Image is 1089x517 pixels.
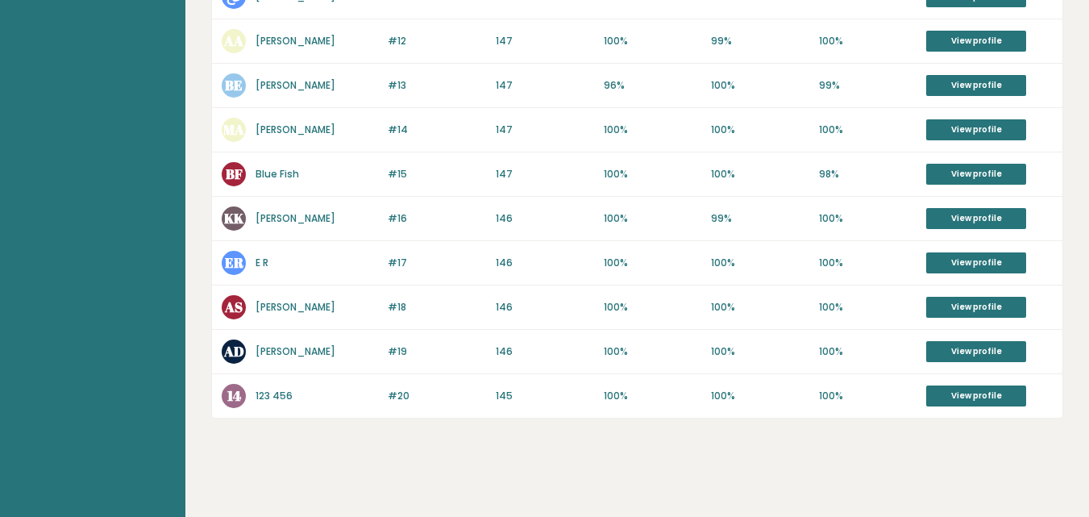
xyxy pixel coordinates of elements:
a: [PERSON_NAME] [256,300,335,314]
text: MA [223,120,244,139]
p: 100% [711,256,809,270]
p: 146 [496,344,594,359]
p: #19 [388,344,486,359]
p: #16 [388,211,486,226]
p: 100% [711,123,809,137]
text: AA [223,31,243,50]
p: 100% [819,300,917,315]
p: 100% [819,211,917,226]
text: BE [225,76,243,94]
p: 100% [604,211,702,226]
p: 100% [604,34,702,48]
a: View profile [926,341,1026,362]
p: 146 [496,211,594,226]
a: [PERSON_NAME] [256,34,335,48]
p: 100% [604,344,702,359]
p: 147 [496,34,594,48]
p: 99% [711,211,809,226]
a: View profile [926,75,1026,96]
a: 123 456 [256,389,293,402]
p: 147 [496,123,594,137]
p: #14 [388,123,486,137]
p: 100% [711,78,809,93]
a: View profile [926,297,1026,318]
text: ER [225,253,244,272]
p: 100% [604,300,702,315]
p: 100% [604,256,702,270]
a: View profile [926,208,1026,229]
p: 147 [496,167,594,181]
a: View profile [926,164,1026,185]
p: 100% [604,123,702,137]
a: View profile [926,31,1026,52]
p: #17 [388,256,486,270]
p: 100% [711,389,809,403]
a: [PERSON_NAME] [256,344,335,358]
p: #12 [388,34,486,48]
a: [PERSON_NAME] [256,78,335,92]
p: 100% [711,167,809,181]
p: 100% [604,389,702,403]
a: [PERSON_NAME] [256,123,335,136]
text: AD [223,342,244,361]
p: 100% [604,167,702,181]
p: #13 [388,78,486,93]
p: 100% [819,123,917,137]
p: 98% [819,167,917,181]
p: 146 [496,256,594,270]
p: #18 [388,300,486,315]
text: AS [224,298,243,316]
p: 100% [819,389,917,403]
p: 100% [819,34,917,48]
p: 147 [496,78,594,93]
p: 96% [604,78,702,93]
p: 145 [496,389,594,403]
p: 100% [711,300,809,315]
a: View profile [926,386,1026,407]
p: 100% [819,344,917,359]
text: BF [226,165,243,183]
p: #15 [388,167,486,181]
text: KK [224,209,244,227]
a: E R [256,256,268,269]
p: 100% [819,256,917,270]
p: 99% [711,34,809,48]
p: 99% [819,78,917,93]
a: [PERSON_NAME] [256,211,335,225]
a: Blue Fish [256,167,299,181]
a: View profile [926,252,1026,273]
p: #20 [388,389,486,403]
text: 14 [227,386,242,405]
a: View profile [926,119,1026,140]
p: 100% [711,344,809,359]
p: 146 [496,300,594,315]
